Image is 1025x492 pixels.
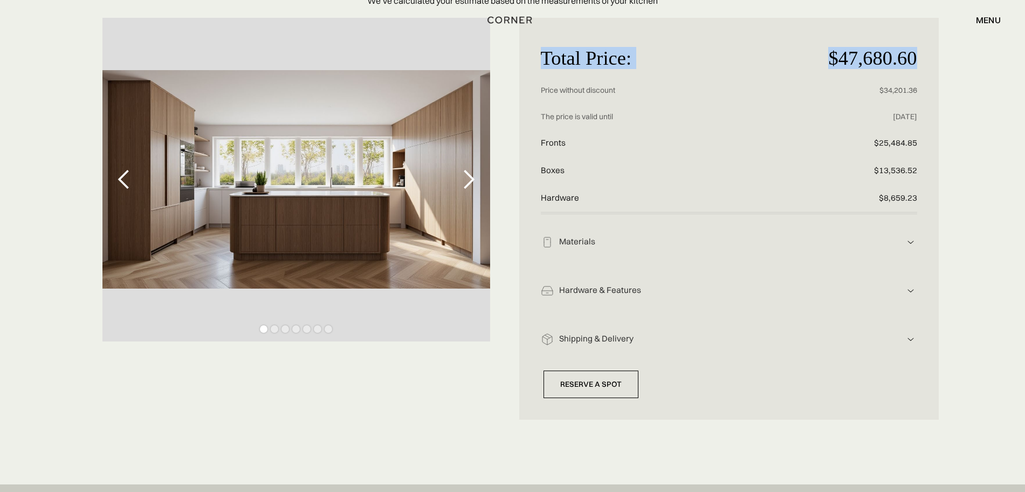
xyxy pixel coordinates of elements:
[102,18,146,341] div: previous slide
[541,157,792,184] p: Boxes
[792,129,917,157] p: $25,484.85
[541,39,792,77] p: Total Price:
[554,236,904,248] div: Materials
[976,16,1001,24] div: menu
[792,157,917,184] p: $13,536.52
[541,104,792,130] p: The price is valid until
[102,18,490,341] div: 1 of 7
[544,371,638,398] a: Reserve a Spot
[260,325,267,333] div: Show slide 1 of 7
[476,13,549,27] a: home
[102,18,490,341] div: carousel
[792,104,917,130] p: [DATE]
[554,285,904,296] div: Hardware & Features
[271,325,278,333] div: Show slide 2 of 7
[447,18,490,341] div: next slide
[541,77,792,104] p: Price without discount
[314,325,321,333] div: Show slide 6 of 7
[303,325,311,333] div: Show slide 5 of 7
[792,77,917,104] p: $34,201.36
[281,325,289,333] div: Show slide 3 of 7
[292,325,300,333] div: Show slide 4 of 7
[541,129,792,157] p: Fronts
[325,325,332,333] div: Show slide 7 of 7
[792,184,917,212] p: $8,659.23
[792,39,917,77] p: $47,680.60
[541,184,792,212] p: Hardware
[554,333,904,345] div: Shipping & Delivery
[965,11,1001,29] div: menu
